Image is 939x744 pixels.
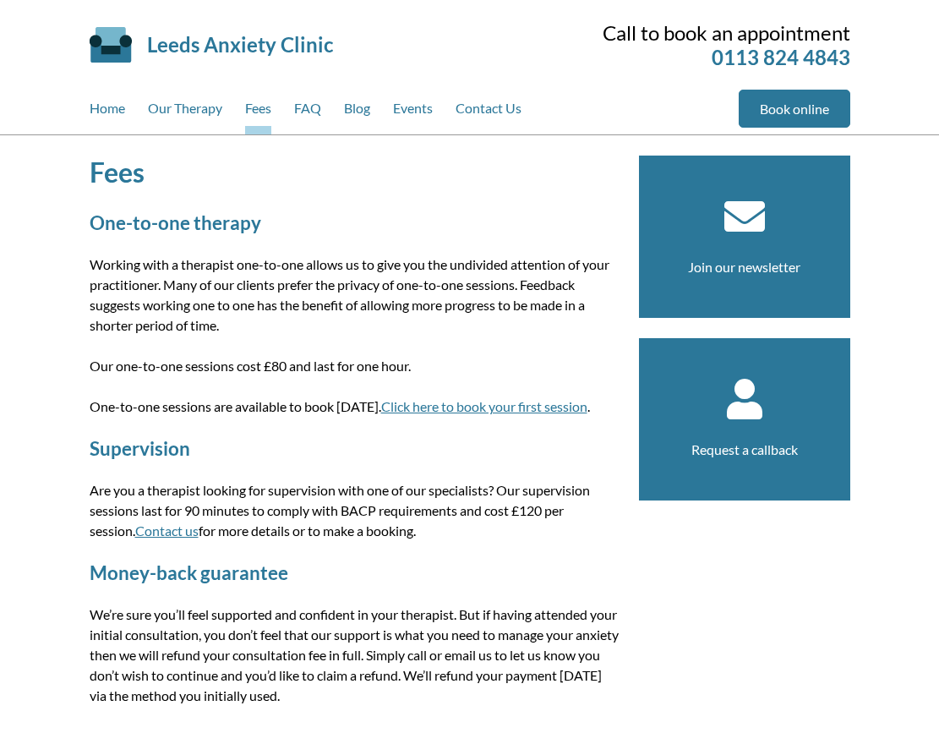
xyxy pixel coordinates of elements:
a: Blog [344,90,370,134]
a: Events [393,90,433,134]
h2: Supervision [90,437,619,460]
p: Working with a therapist one-to-one allows us to give you the undivided attention of your practit... [90,254,619,336]
a: Our Therapy [148,90,222,134]
a: Home [90,90,125,134]
p: One-to-one sessions are available to book [DATE]. . [90,397,619,417]
a: 0113 824 4843 [712,45,850,69]
p: Our one-to-one sessions cost £80 and last for one hour. [90,356,619,376]
h2: One-to-one therapy [90,211,619,234]
a: Join our newsletter [688,259,800,275]
p: We’re sure you’ll feel supported and confident in your therapist. But if having attended your ini... [90,604,619,706]
a: Fees [245,90,271,134]
h2: Money-back guarantee [90,561,619,584]
a: FAQ [294,90,321,134]
a: Book online [739,90,850,128]
a: Click here to book your first session [381,398,587,414]
a: Leeds Anxiety Clinic [147,32,333,57]
a: Request a callback [691,441,798,457]
a: Contact us [135,522,199,539]
h1: Fees [90,156,619,189]
a: Contact Us [456,90,521,134]
p: Are you a therapist looking for supervision with one of our specialists? Our supervision sessions... [90,480,619,541]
